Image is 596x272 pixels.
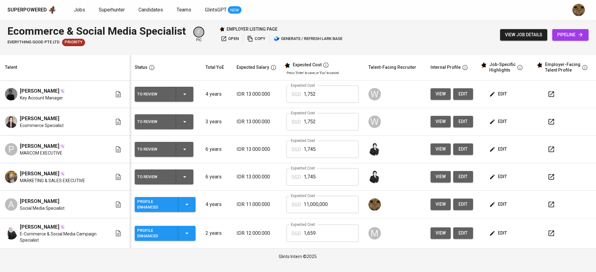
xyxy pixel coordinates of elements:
[20,178,85,184] span: MARKETING & SALES EXECUTIVE
[60,144,65,149] img: magic_wand.svg
[137,90,171,98] div: To Review
[431,227,451,239] button: view
[500,29,547,41] button: view job details
[237,146,277,153] p: IDR 13.000.000
[205,6,242,14] a: GlintsGPT NEW
[5,143,17,156] div: P
[368,88,381,100] div: W
[368,64,416,71] div: Talent-Facing Recruiter
[60,171,65,176] img: magic_wand.svg
[7,7,47,14] div: Superpowered
[135,169,193,184] button: To Review
[272,34,344,44] button: lark generate / refresh lark base
[368,227,381,239] div: M
[436,118,446,125] span: view
[488,88,509,100] button: edit
[205,230,227,237] p: 2 years
[20,115,59,122] span: [PERSON_NAME]
[137,198,173,211] div: Profile Enhanced
[227,26,278,32] p: employer listing page
[177,7,191,13] span: Teams
[431,64,461,71] div: Internal Profile
[453,171,473,182] a: edit
[219,34,240,44] a: open
[237,230,277,237] p: IDR 12.000.000
[436,90,446,98] span: view
[291,91,301,98] p: SGD
[99,7,125,13] span: Superhunter
[20,223,59,231] span: [PERSON_NAME]
[431,199,451,210] button: view
[453,199,473,210] button: edit
[237,64,269,71] div: Expected Salary
[488,171,509,182] button: edit
[135,226,196,241] button: Profile Enhanced
[135,197,196,212] button: Profile Enhanced
[60,225,65,230] img: magic_wand.svg
[219,26,225,32] img: Glints Star
[5,64,17,71] div: Talent
[490,118,507,125] span: edit
[205,118,227,125] p: 3 years
[453,227,473,239] button: edit
[536,62,543,68] img: glints_star.svg
[436,173,446,181] span: view
[291,201,301,208] p: SGD
[205,90,227,98] p: 4 years
[436,200,446,208] span: view
[5,88,17,100] img: Kevin Jonathan Kristianto
[274,35,342,42] span: generate / refresh lark base
[20,205,65,211] span: Social Media Specialist
[291,118,301,126] p: SGD
[60,89,65,94] img: magic_wand.svg
[557,31,584,39] span: pipeline
[20,122,64,129] span: Ecommerce Specialist
[247,35,265,42] span: copy
[137,118,171,126] div: To Review
[193,27,204,43] div: pic
[545,62,580,73] div: Employer-Facing Talent Profile
[20,170,59,178] span: [PERSON_NAME]
[368,171,381,183] img: medwi@glints.com
[368,116,381,128] div: W
[7,24,186,39] div: Ecommerce & Social Media Specialist
[20,143,59,150] span: [PERSON_NAME]
[135,142,193,157] button: To Review
[490,229,507,237] span: edit
[137,173,171,181] div: To Review
[490,145,507,153] span: edit
[489,62,516,73] div: Job-Specific Highlights
[453,143,473,155] button: edit
[74,6,86,14] a: Jobs
[453,88,473,100] button: edit
[572,4,585,16] img: ec6c0910-f960-4a00-a8f8-c5744e41279e.jpg
[488,116,509,127] button: edit
[228,7,242,13] span: NEW
[291,146,301,153] p: SGD
[490,90,507,98] span: edit
[5,198,17,211] div: A
[135,87,193,102] button: To Review
[138,7,163,13] span: Candidates
[20,198,59,205] span: [PERSON_NAME]
[237,118,277,125] p: IDR 13.000.000
[205,173,227,181] p: 6 years
[20,231,105,243] span: E-Commerce & Social Media Campaign Specialist
[193,27,204,37] div: F
[7,39,60,45] span: Everything good Pte Ltd
[436,229,446,237] span: view
[62,39,85,45] span: Priority
[490,173,507,181] span: edit
[488,227,509,239] button: edit
[490,200,507,208] span: edit
[221,35,239,42] span: open
[74,7,85,13] span: Jobs
[5,116,17,128] img: Richelle Feby
[293,62,322,68] div: Expected Cost
[481,62,487,68] img: glints_star.svg
[20,150,62,156] span: MARCOM EXECUTIVE
[552,29,589,41] a: pipeline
